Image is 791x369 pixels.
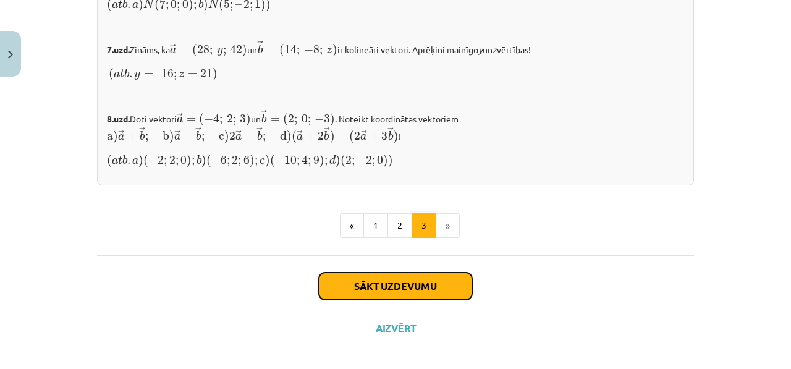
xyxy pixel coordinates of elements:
[319,48,323,56] span: ;
[493,44,497,55] i: z
[279,44,284,57] span: (
[177,2,180,11] span: ;
[332,44,337,57] span: )
[176,158,179,166] span: ;
[166,2,169,11] span: ;
[267,48,276,53] span: =
[288,114,294,123] span: 2
[235,130,242,139] span: →
[263,134,266,142] span: ;
[118,156,122,164] span: t
[122,155,127,164] span: b
[318,132,324,140] span: 2
[180,156,187,164] span: 0
[305,132,315,141] span: +
[196,131,201,140] span: b
[139,127,145,136] span: →
[124,69,129,78] span: b
[197,155,201,164] span: b
[148,156,158,165] span: −
[161,69,174,78] span: 16
[326,48,332,54] span: z
[232,156,238,164] span: 2
[337,132,347,141] span: −
[169,156,176,164] span: 2
[132,2,138,9] span: a
[258,45,263,54] span: b
[324,158,328,166] span: ;
[209,48,213,56] span: ;
[201,155,206,168] span: )
[250,155,255,168] span: )
[227,114,233,123] span: 2
[478,44,483,55] i: y
[107,130,118,143] span: a)
[280,130,292,143] span: d)
[138,155,143,168] span: )
[195,127,201,136] span: →
[294,117,297,125] span: ;
[112,158,118,164] span: a
[261,110,267,119] span: →
[112,2,118,9] span: a
[244,132,253,141] span: −
[129,74,132,78] span: .
[230,2,233,11] span: ;
[412,213,436,238] button: 3
[297,48,300,56] span: ;
[324,114,330,123] span: 3
[340,213,364,238] button: «
[243,156,250,164] span: 6
[134,72,140,80] span: y
[324,131,329,140] span: b
[211,156,221,165] span: −
[174,130,180,139] span: →
[302,155,308,164] span: 4
[261,114,266,123] span: b
[308,158,311,166] span: ;
[265,155,270,168] span: )
[360,134,366,140] span: a
[174,134,180,140] span: a
[200,69,213,78] span: 21
[372,322,419,334] button: Aizvērt
[158,156,164,164] span: 2
[188,72,197,77] span: =
[349,130,354,143] span: (
[193,2,197,11] span: ;
[394,130,399,143] span: )
[235,134,242,140] span: a
[219,117,222,125] span: ;
[192,158,195,166] span: ;
[132,158,138,164] span: a
[275,156,284,165] span: −
[329,155,336,164] span: d
[330,130,335,143] span: )
[250,2,253,11] span: ;
[370,132,379,141] span: +
[109,68,114,81] span: (
[140,131,145,140] span: b
[107,113,130,124] b: 8.uzd.
[302,114,308,123] span: 0
[255,158,258,166] span: ;
[229,132,235,140] span: 2
[336,155,341,168] span: )
[204,115,213,124] span: −
[187,117,196,122] span: =
[271,117,280,122] span: =
[163,130,174,143] span: b)
[170,44,176,53] span: →
[114,72,120,78] span: a
[143,155,148,168] span: (
[319,155,324,168] span: )
[270,155,275,168] span: (
[383,155,388,168] span: )
[233,117,236,125] span: ;
[144,72,153,77] span: =
[240,114,246,123] span: 3
[97,213,694,238] nav: Page navigation example
[213,68,218,81] span: )
[308,117,311,125] span: ;
[145,134,148,142] span: ;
